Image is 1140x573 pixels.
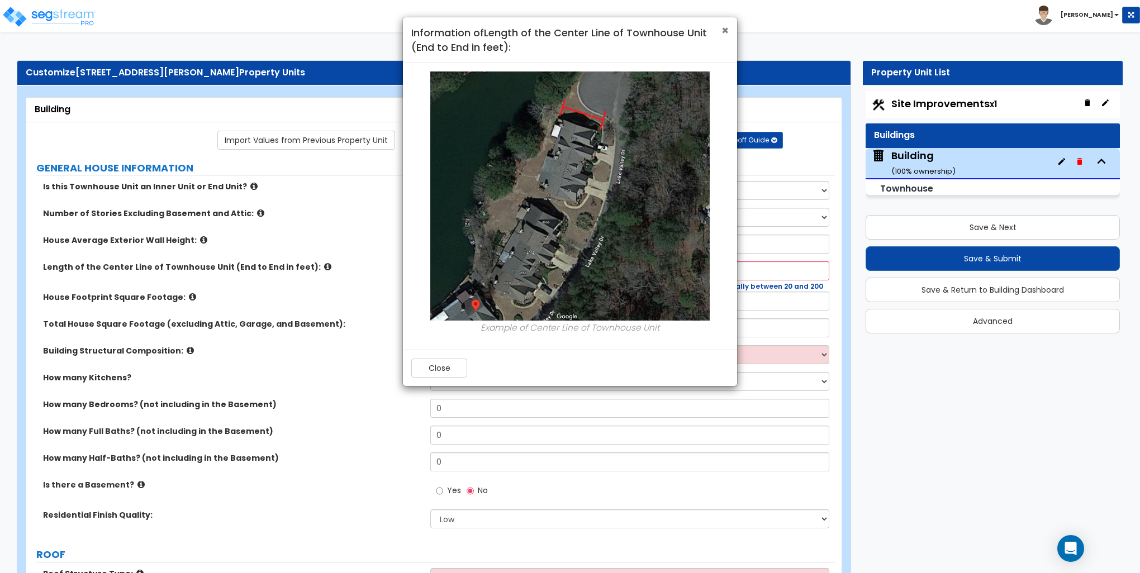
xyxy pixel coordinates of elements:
[411,359,467,378] button: Close
[721,25,729,36] button: Close
[430,71,710,321] img: image_htqLAVJ.png
[481,322,659,333] em: Example of Center Line of Townhouse Unit
[411,26,729,54] h4: Information of Length of the Center Line of Townhouse Unit (End to End in feet):
[1057,535,1084,562] div: Open Intercom Messenger
[721,22,729,39] span: ×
